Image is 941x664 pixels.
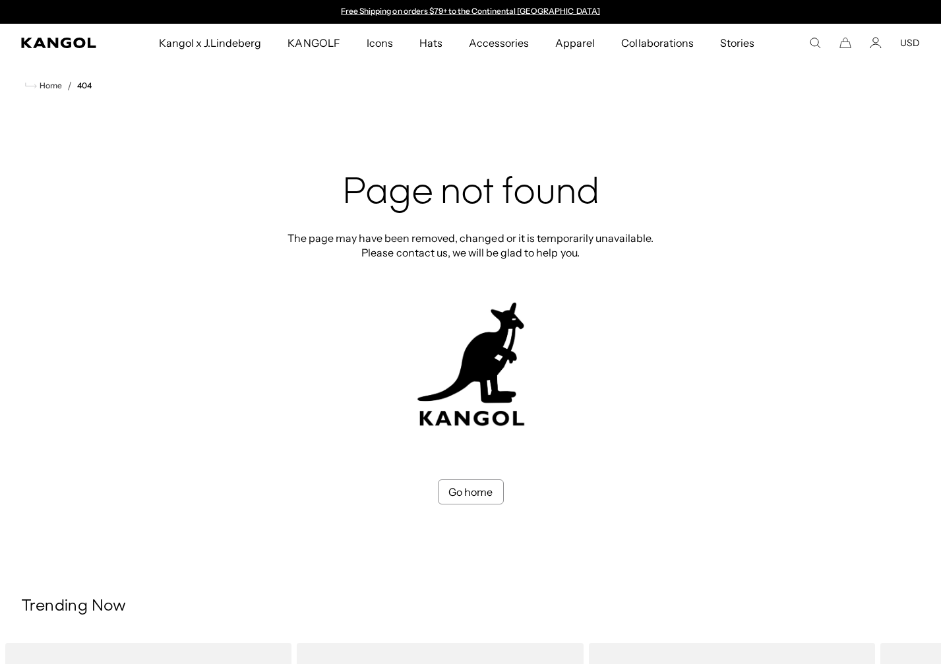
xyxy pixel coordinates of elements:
[367,24,393,62] span: Icons
[839,37,851,49] button: Cart
[353,24,406,62] a: Icons
[707,24,768,62] a: Stories
[21,38,104,48] a: Kangol
[159,24,262,62] span: Kangol x J.Lindeberg
[37,81,62,90] span: Home
[21,597,920,617] h3: Trending Now
[284,173,658,215] h2: Page not found
[419,24,442,62] span: Hats
[274,24,353,62] a: KANGOLF
[621,24,693,62] span: Collaborations
[341,6,600,16] a: Free Shipping on orders $79+ to the Continental [GEOGRAPHIC_DATA]
[809,37,821,49] summary: Search here
[288,24,340,62] span: KANGOLF
[62,78,72,94] li: /
[438,479,504,504] a: Go home
[555,24,595,62] span: Apparel
[415,302,527,427] img: kangol-404-logo.jpg
[146,24,275,62] a: Kangol x J.Lindeberg
[456,24,542,62] a: Accessories
[406,24,456,62] a: Hats
[25,80,62,92] a: Home
[469,24,529,62] span: Accessories
[335,7,607,17] slideshow-component: Announcement bar
[720,24,754,62] span: Stories
[335,7,607,17] div: 1 of 2
[900,37,920,49] button: USD
[335,7,607,17] div: Announcement
[284,231,658,260] p: The page may have been removed, changed or it is temporarily unavailable. Please contact us, we w...
[608,24,706,62] a: Collaborations
[77,81,92,90] a: 404
[542,24,608,62] a: Apparel
[870,37,882,49] a: Account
